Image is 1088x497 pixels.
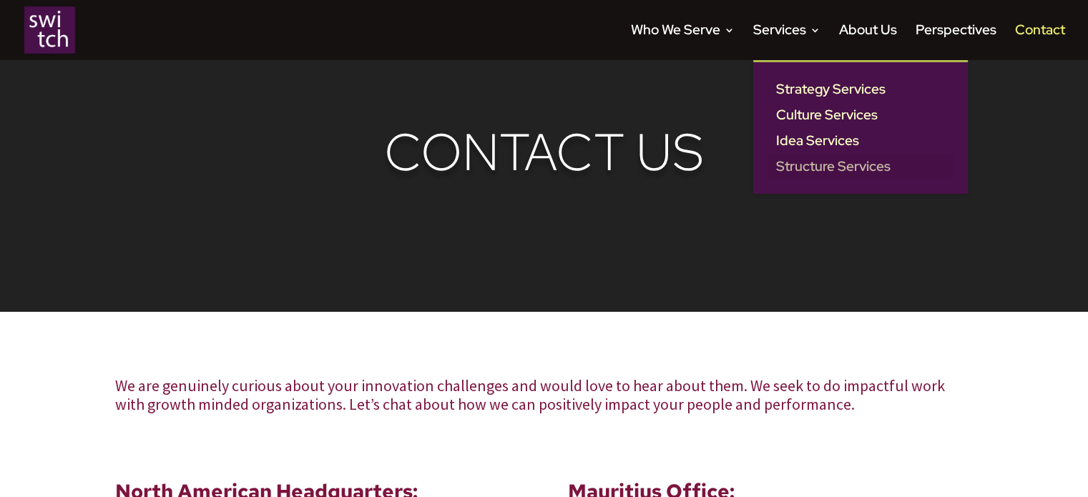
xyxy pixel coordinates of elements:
[768,128,954,154] a: Idea Services
[753,25,820,60] a: Services
[768,154,954,179] a: Structure Services
[839,25,897,60] a: About Us
[768,77,954,102] a: Strategy Services
[916,25,996,60] a: Perspectives
[115,376,974,413] p: We are genuinely curious about your innovation challenges and would love to hear about them. We s...
[1015,25,1065,60] a: Contact
[768,102,954,128] a: Culture Services
[115,122,974,190] h1: Contact Us
[631,25,735,60] a: Who We Serve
